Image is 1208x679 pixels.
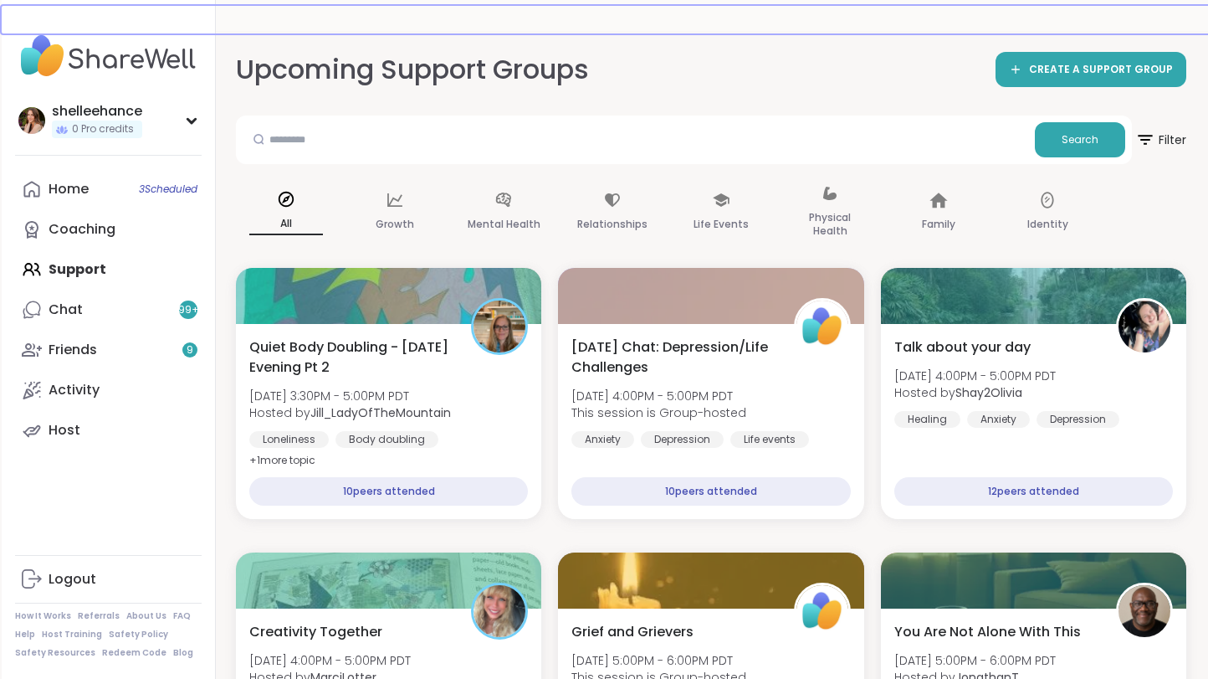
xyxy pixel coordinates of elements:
[249,388,451,404] span: [DATE] 3:30PM - 5:00PM PDT
[249,213,323,235] p: All
[571,622,694,642] span: Grief and Grievers
[894,411,960,428] div: Healing
[249,652,411,669] span: [DATE] 4:00PM - 5:00PM PDT
[894,477,1173,506] div: 12 peers attended
[894,368,1056,384] span: [DATE] 4:00PM - 5:00PM PDT
[310,404,451,421] b: Jill_LadyOfTheMountain
[730,431,809,448] div: Life events
[49,180,89,198] div: Home
[922,214,955,234] p: Family
[49,341,97,359] div: Friends
[955,384,1022,401] b: Shay2Olivia
[1135,116,1186,164] button: Filter
[249,404,451,421] span: Hosted by
[236,51,602,89] h2: Upcoming Support Groups
[571,652,746,669] span: [DATE] 5:00PM - 6:00PM PDT
[894,384,1056,401] span: Hosted by
[796,301,848,352] img: ShareWell
[15,629,35,640] a: Help
[577,214,648,234] p: Relationships
[15,370,202,410] a: Activity
[1062,132,1098,147] span: Search
[72,122,134,136] span: 0 Pro credits
[473,585,525,637] img: MarciLotter
[641,431,724,448] div: Depression
[173,647,193,659] a: Blog
[178,303,199,317] span: 99 +
[249,477,528,506] div: 10 peers attended
[1118,301,1170,352] img: Shay2Olivia
[173,610,191,622] a: FAQ
[126,610,166,622] a: About Us
[49,301,83,319] div: Chat
[15,169,202,209] a: Home3Scheduled
[49,220,115,239] div: Coaching
[571,337,775,378] span: [DATE] Chat: Depression/Life Challenges
[139,183,197,196] span: 3 Scheduled
[102,647,166,659] a: Redeem Code
[894,652,1056,669] span: [DATE] 5:00PM - 6:00PM PDT
[1118,585,1170,637] img: JonathanT
[967,411,1030,428] div: Anxiety
[249,431,329,448] div: Loneliness
[571,404,746,421] span: This session is Group-hosted
[894,337,1031,358] span: Talk about your day
[49,381,100,399] div: Activity
[571,431,634,448] div: Anxiety
[187,343,193,358] span: 9
[49,570,96,589] div: Logout
[595,60,608,74] iframe: Spotlight
[78,610,120,622] a: Referrals
[15,27,202,85] img: ShareWell Nav Logo
[249,337,453,378] span: Quiet Body Doubling - [DATE] Evening Pt 2
[1037,411,1119,428] div: Depression
[15,290,202,330] a: Chat99+
[109,629,168,640] a: Safety Policy
[376,214,414,234] p: Growth
[1029,63,1173,77] span: CREATE A SUPPORT GROUP
[15,209,202,249] a: Coaching
[18,107,45,134] img: shelleehance
[996,52,1186,87] a: CREATE A SUPPORT GROUP
[1135,120,1186,160] span: Filter
[894,622,1081,642] span: You Are Not Alone With This
[694,214,749,234] p: Life Events
[571,388,746,404] span: [DATE] 4:00PM - 5:00PM PDT
[468,214,540,234] p: Mental Health
[15,410,202,450] a: Host
[473,301,525,352] img: Jill_LadyOfTheMountain
[42,629,102,640] a: Host Training
[796,585,848,637] img: ShareWell
[15,647,95,659] a: Safety Resources
[1027,214,1068,234] p: Identity
[15,330,202,370] a: Friends9
[15,610,71,622] a: How It Works
[571,477,850,506] div: 10 peers attended
[335,431,438,448] div: Body doubling
[185,222,198,235] iframe: Spotlight
[1035,122,1125,157] button: Search
[52,102,142,121] div: shelleehance
[15,559,202,599] a: Logout
[49,421,80,440] div: Host
[249,622,382,642] span: Creativity Together
[793,208,867,241] p: Physical Health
